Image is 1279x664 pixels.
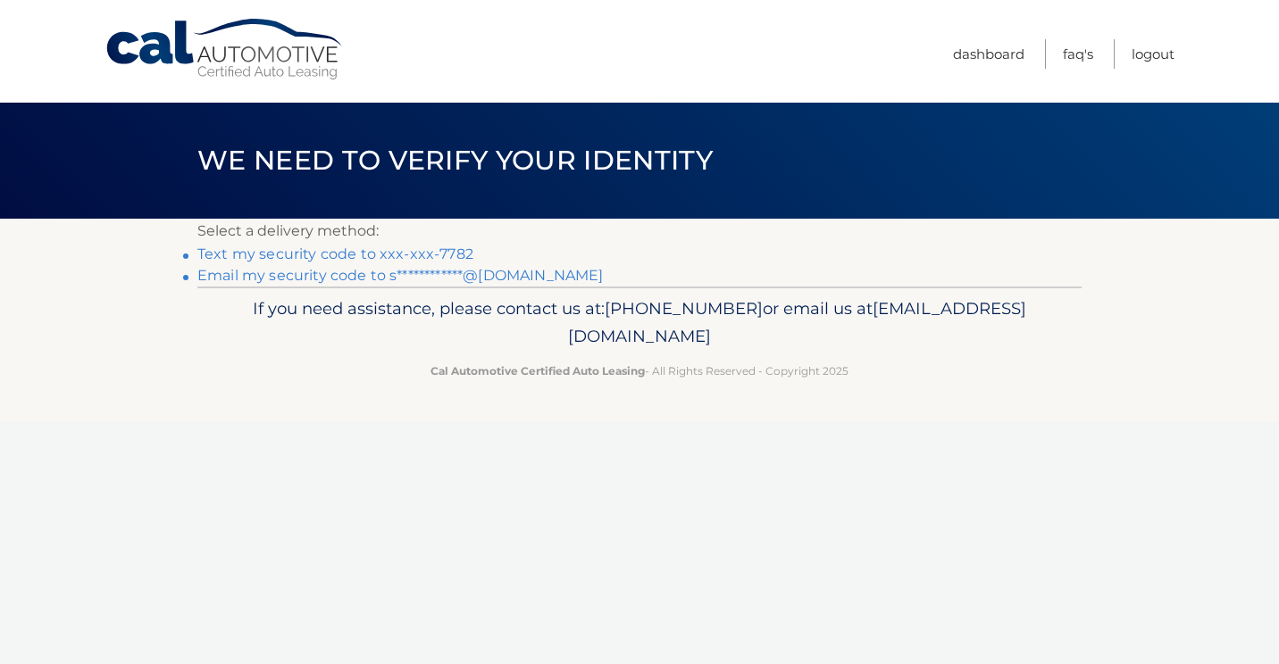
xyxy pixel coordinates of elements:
[197,144,713,177] span: We need to verify your identity
[197,245,473,262] a: Text my security code to xxx-xxx-7782
[197,219,1082,244] p: Select a delivery method:
[431,364,645,378] strong: Cal Automotive Certified Auto Leasing
[104,18,346,81] a: Cal Automotive
[1063,39,1093,69] a: FAQ's
[953,39,1024,69] a: Dashboard
[1132,39,1175,69] a: Logout
[605,298,763,319] span: [PHONE_NUMBER]
[209,361,1070,380] p: - All Rights Reserved - Copyright 2025
[209,295,1070,352] p: If you need assistance, please contact us at: or email us at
